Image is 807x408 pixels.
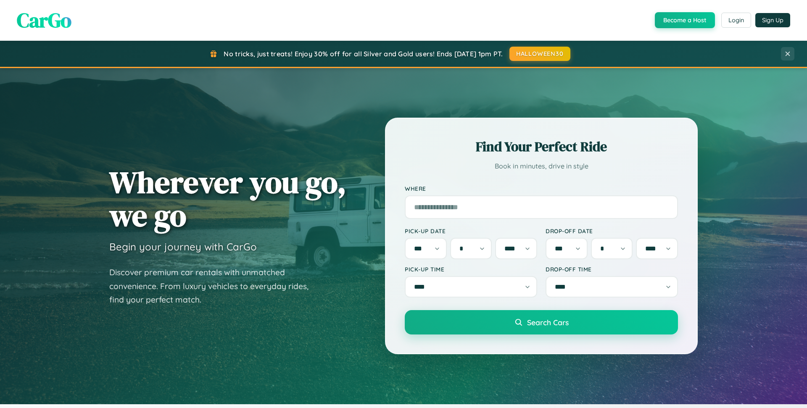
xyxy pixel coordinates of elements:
[109,166,346,232] h1: Wherever you go, we go
[405,310,678,334] button: Search Cars
[655,12,715,28] button: Become a Host
[546,227,678,234] label: Drop-off Date
[405,266,537,273] label: Pick-up Time
[109,266,319,307] p: Discover premium car rentals with unmatched convenience. From luxury vehicles to everyday rides, ...
[405,227,537,234] label: Pick-up Date
[17,6,71,34] span: CarGo
[721,13,751,28] button: Login
[405,185,678,192] label: Where
[527,318,569,327] span: Search Cars
[224,50,503,58] span: No tricks, just treats! Enjoy 30% off for all Silver and Gold users! Ends [DATE] 1pm PT.
[405,160,678,172] p: Book in minutes, drive in style
[546,266,678,273] label: Drop-off Time
[109,240,257,253] h3: Begin your journey with CarGo
[755,13,790,27] button: Sign Up
[509,47,570,61] button: HALLOWEEN30
[405,137,678,156] h2: Find Your Perfect Ride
